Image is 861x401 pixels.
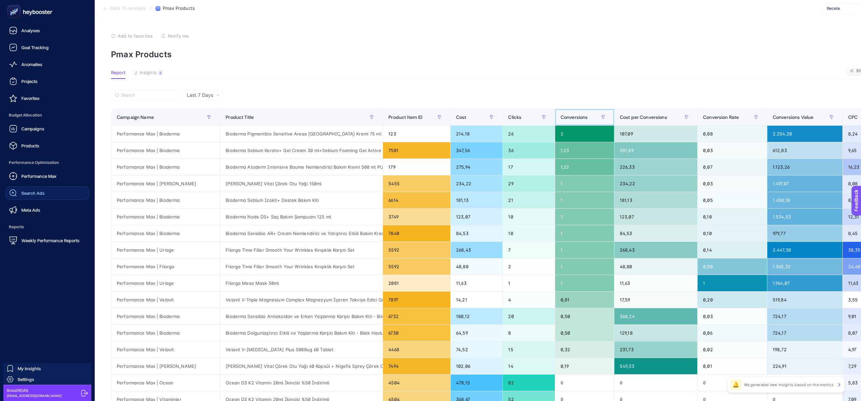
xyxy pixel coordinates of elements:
[698,192,767,208] div: 0,05
[503,375,554,391] div: 82
[451,142,502,159] div: 347,56
[698,159,767,175] div: 0,07
[451,375,502,391] div: 478,15
[703,114,739,120] span: Conversion Rate
[503,209,554,225] div: 10
[383,308,450,324] div: 6732
[503,292,554,308] div: 4
[767,225,842,241] div: 979,77
[503,142,554,159] div: 36
[614,358,697,374] div: 549,33
[111,70,126,76] span: Report
[848,114,858,120] span: CPC
[5,108,89,122] span: Budget Allocation
[5,220,89,234] span: Reports
[5,203,89,217] a: Meta Ads
[220,159,383,175] div: Bioderma Atoderm Intensive Baume Nemlendirici Bakım Kremi 500 ml PUANSIZDIR
[111,126,220,142] div: Performance Max | Bioderma
[383,258,450,275] div: 5592
[555,175,614,192] div: 1
[21,62,42,67] span: Anomalies
[383,142,450,159] div: 7501
[383,325,450,341] div: 6730
[555,375,614,391] div: 0
[111,375,220,391] div: Performance Max | Ocean
[220,275,383,291] div: Filorga Meso Mask 50ml
[21,238,80,243] span: Weekly Performance Reports
[451,209,502,225] div: 123,07
[767,242,842,258] div: 2.447,30
[220,308,383,324] div: Bioderma Sensibio Antioksidan ve Erken Yaşlanma Karşıtı Bakım Kiti - Bilek Havlusu Hediye!
[555,192,614,208] div: 1
[698,308,767,324] div: 0,03
[698,258,767,275] div: 0,50
[555,126,614,142] div: 2
[5,91,89,105] a: Favorites
[503,258,554,275] div: 2
[698,375,767,391] div: 0
[111,308,220,324] div: Performance Max | Bioderma
[614,159,697,175] div: 226,33
[698,126,767,142] div: 0,08
[383,159,450,175] div: 179
[503,242,554,258] div: 7
[220,225,383,241] div: Bioderma Sensibio AR+ Cream Nemlendirici ve Yatıştırıcı Etkili Bakım Kremi 40 ml
[451,159,502,175] div: 275,94
[451,242,502,258] div: 268,43
[614,126,697,142] div: 107,09
[614,142,697,159] div: 281,89
[767,142,842,159] div: 612,83
[503,192,554,208] div: 21
[383,242,450,258] div: 5592
[220,341,383,358] div: Velavit V-[MEDICAL_DATA] Plus 5000ug 60 Tablet
[614,325,697,341] div: 129,18
[503,126,554,142] div: 26
[5,58,89,71] a: Anomalies
[226,114,254,120] span: Product Title
[767,308,842,324] div: 724,17
[698,142,767,159] div: 0,03
[220,358,383,374] div: [PERSON_NAME] Vital Çörek Otu Yağı 60 Kapsül + Nigefix Sprey Çörek Otu Yağı 10ml
[4,2,26,7] span: Feedback
[614,192,697,208] div: 181,13
[614,258,697,275] div: 48,80
[110,6,146,11] span: Back To Analysis
[118,33,153,39] span: Add to favorites
[383,358,450,374] div: 7494
[21,207,40,213] span: Meta Ads
[111,142,220,159] div: Performance Max | Bioderma
[555,258,614,275] div: 1
[220,258,383,275] div: Filorga Time Filler Smooth Your Wrinkles Kırışıklık Karşıtı Set
[451,275,502,291] div: 11,63
[220,142,383,159] div: Bioderma Sebium Kerato+ Gel Cream 30 ml+Sebium Foaming Gel Active 45 ml Hediye
[168,33,189,39] span: Notify me
[21,45,49,50] span: Goal Tracking
[5,75,89,88] a: Projects
[555,325,614,341] div: 0,50
[383,375,450,391] div: 4504
[767,275,842,291] div: 1.964,07
[451,325,502,341] div: 64,59
[773,114,813,120] span: Conversions Value
[698,242,767,258] div: 0,14
[451,192,502,208] div: 181,13
[111,275,220,291] div: Performance Max | Uriage
[555,209,614,225] div: 1
[614,242,697,258] div: 268,43
[220,192,383,208] div: Bioderma Sebium Izokit+ Destek Bakım Kiti
[555,308,614,324] div: 0,50
[503,308,554,324] div: 20
[220,375,383,391] div: Ocean D3 K2 Vitamin 20ml İkincisi %50 İndirimli
[451,126,502,142] div: 214,18
[698,225,767,241] div: 0,10
[451,341,502,358] div: 74,52
[7,393,62,398] span: [EMAIL_ADDRESS][DOMAIN_NAME]
[698,341,767,358] div: 0,02
[503,175,554,192] div: 29
[220,242,383,258] div: Filorga Time Filler Smooth Your Wrinkles Kırışıklık Karşıtı Set
[614,292,697,308] div: 17,59
[220,292,383,308] div: Velavit V-Triple Magnesium Complex Magnezyum İçeren Takviye Edici Gıda 60 Tablet
[121,93,175,98] input: Search
[383,292,450,308] div: 7897
[111,175,220,192] div: Performance Max | [PERSON_NAME]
